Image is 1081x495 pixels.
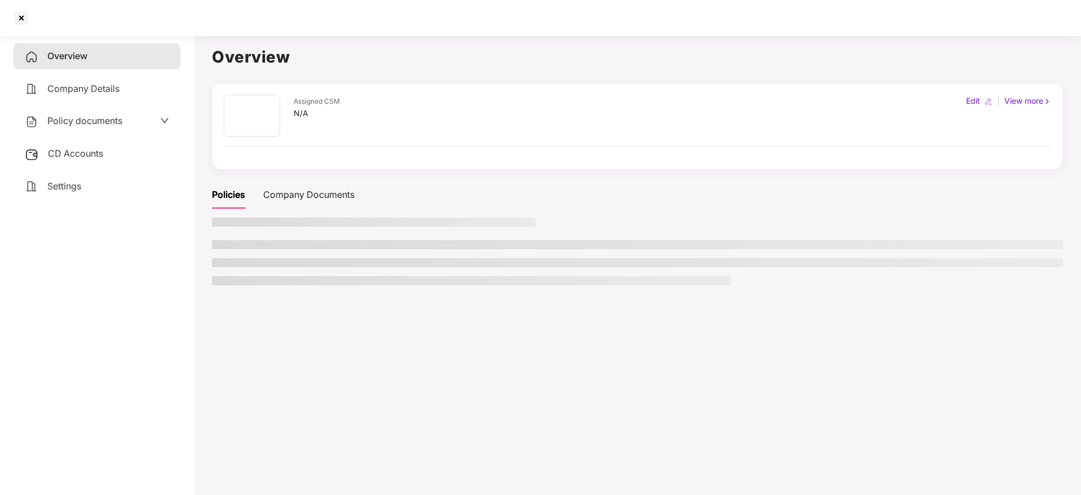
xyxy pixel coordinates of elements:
span: CD Accounts [48,148,103,159]
img: svg+xml;base64,PHN2ZyB4bWxucz0iaHR0cDovL3d3dy53My5vcmcvMjAwMC9zdmciIHdpZHRoPSIyNCIgaGVpZ2h0PSIyNC... [25,115,38,129]
img: svg+xml;base64,PHN2ZyB4bWxucz0iaHR0cDovL3d3dy53My5vcmcvMjAwMC9zdmciIHdpZHRoPSIyNCIgaGVpZ2h0PSIyNC... [25,82,38,96]
img: svg+xml;base64,PHN2ZyB4bWxucz0iaHR0cDovL3d3dy53My5vcmcvMjAwMC9zdmciIHdpZHRoPSIyNCIgaGVpZ2h0PSIyNC... [25,50,38,64]
div: Company Documents [263,188,355,202]
span: Policy documents [47,115,122,126]
span: down [160,116,169,125]
img: svg+xml;base64,PHN2ZyB4bWxucz0iaHR0cDovL3d3dy53My5vcmcvMjAwMC9zdmciIHdpZHRoPSIyNCIgaGVpZ2h0PSIyNC... [25,180,38,193]
span: Settings [47,180,81,192]
img: svg+xml;base64,PHN2ZyB3aWR0aD0iMjUiIGhlaWdodD0iMjQiIHZpZXdCb3g9IjAgMCAyNSAyNCIgZmlsbD0ibm9uZSIgeG... [25,148,39,161]
div: Policies [212,188,245,202]
h1: Overview [212,45,1063,69]
div: View more [1002,95,1053,107]
div: Assigned CSM [294,96,340,107]
span: Company Details [47,83,119,94]
div: Edit [964,95,982,107]
div: N/A [294,107,340,120]
img: rightIcon [1043,98,1051,105]
div: | [995,95,1002,107]
span: Overview [47,50,87,61]
img: editIcon [985,98,993,105]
